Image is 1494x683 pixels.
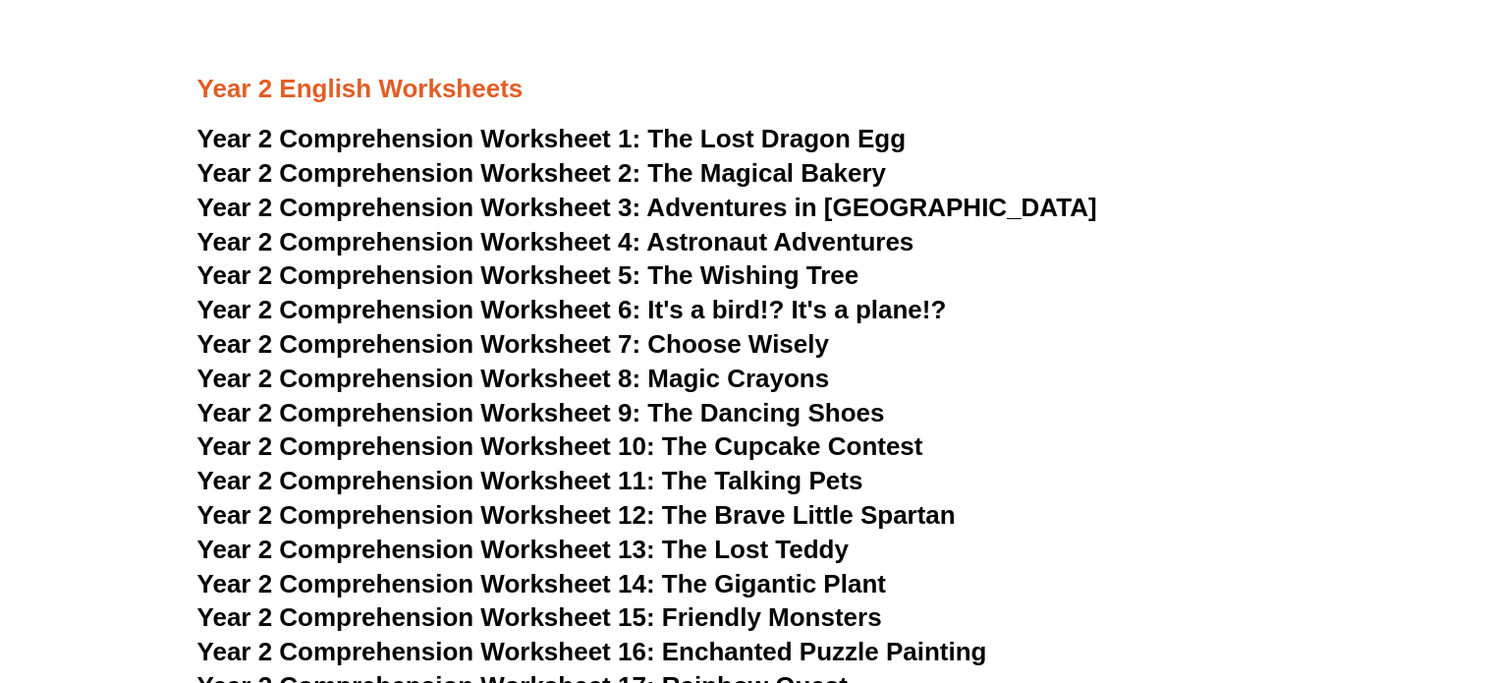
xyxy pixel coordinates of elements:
a: Year 2 Comprehension Worksheet 8: Magic Crayons [197,364,830,393]
a: Year 2 Comprehension Worksheet 1: The Lost Dragon Egg [197,124,906,153]
a: Year 2 Comprehension Worksheet 6: It's a bird!? It's a plane!? [197,295,947,324]
span: Year 2 Comprehension Worksheet 7: [197,329,641,359]
span: The Magical Bakery [647,158,886,188]
a: Year 2 Comprehension Worksheet 14: The Gigantic Plant [197,569,886,598]
span: Adventures in [GEOGRAPHIC_DATA] [646,193,1096,222]
span: The Lost Dragon Egg [647,124,906,153]
span: Year 2 Comprehension Worksheet 1: [197,124,641,153]
a: Year 2 Comprehension Worksheet 16: Enchanted Puzzle Painting [197,637,987,666]
a: Year 2 Comprehension Worksheet 10: The Cupcake Contest [197,431,923,461]
a: Year 2 Comprehension Worksheet 12: The Brave Little Spartan [197,500,956,530]
span: Year 2 Comprehension Worksheet 2: [197,158,641,188]
span: Year 2 Comprehension Worksheet 3: [197,193,641,222]
a: Year 2 Comprehension Worksheet 2: The Magical Bakery [197,158,886,188]
a: Year 2 Comprehension Worksheet 4: Astronaut Adventures [197,227,914,256]
iframe: Chat Widget [1167,462,1494,683]
span: Year 2 Comprehension Worksheet 4: [197,227,641,256]
a: Year 2 Comprehension Worksheet 9: The Dancing Shoes [197,398,885,427]
a: Year 2 Comprehension Worksheet 5: The Wishing Tree [197,260,859,290]
a: Year 2 Comprehension Worksheet 15: Friendly Monsters [197,602,882,632]
a: Year 2 Comprehension Worksheet 7: Choose Wisely [197,329,829,359]
a: Year 2 Comprehension Worksheet 3: Adventures in [GEOGRAPHIC_DATA] [197,193,1097,222]
a: Year 2 Comprehension Worksheet 13: The Lost Teddy [197,535,849,564]
span: Astronaut Adventures [646,227,913,256]
a: Year 2 Comprehension Worksheet 11: The Talking Pets [197,466,863,495]
span: The Wishing Tree [647,260,858,290]
span: Choose Wisely [647,329,829,359]
h3: Year 2 English Worksheets [197,7,1298,106]
span: Year 2 Comprehension Worksheet 5: [197,260,641,290]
